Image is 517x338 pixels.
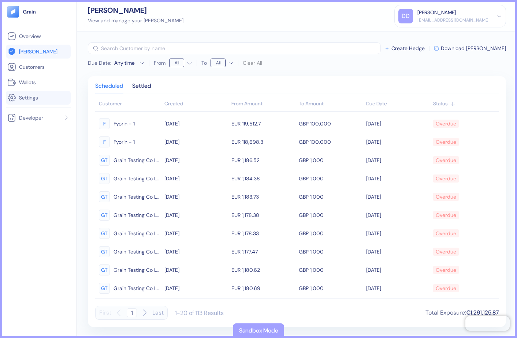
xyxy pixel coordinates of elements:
[99,191,110,202] div: GT
[364,224,432,243] td: [DATE]
[99,246,110,257] div: GT
[99,118,110,129] div: F
[364,114,432,133] td: [DATE]
[99,306,111,320] button: First
[7,47,69,56] a: [PERSON_NAME]
[384,46,425,51] button: Create Hedge
[364,206,432,224] td: [DATE]
[163,188,230,206] td: [DATE]
[297,206,364,224] td: GBP 1,000
[466,309,499,316] span: €1,291,125.87
[99,155,110,166] div: GT
[152,306,164,320] button: Last
[297,261,364,279] td: GBP 1,000
[436,136,456,148] div: Overdue
[88,7,183,14] div: [PERSON_NAME]
[211,57,234,69] button: To
[23,9,36,14] img: logo
[364,243,432,261] td: [DATE]
[99,136,110,147] div: F
[230,206,297,224] td: EUR 1,178.38
[114,245,161,258] span: Grain Testing Co Ltd
[436,191,456,203] div: Overdue
[95,83,123,94] div: Scheduled
[163,206,230,224] td: [DATE]
[163,151,230,169] td: [DATE]
[201,60,207,65] label: To
[19,94,38,101] span: Settings
[19,114,43,121] span: Developer
[163,114,230,133] td: [DATE]
[230,114,297,133] td: EUR 119,512.7
[230,188,297,206] td: EUR 1,183.73
[7,32,69,41] a: Overview
[175,309,224,317] div: 1-20 of 113 Results
[163,133,230,151] td: [DATE]
[230,133,297,151] td: EUR 118,698.3
[19,79,36,86] span: Wallets
[7,93,69,102] a: Settings
[114,209,161,221] span: Grain Testing Co Ltd
[132,83,151,94] div: Settled
[88,17,183,25] div: View and manage your [PERSON_NAME]
[230,261,297,279] td: EUR 1,180.62
[297,188,364,206] td: GBP 1,000
[95,97,163,112] th: Customer
[436,154,456,166] div: Overdue
[114,191,161,203] span: Grain Testing Co Ltd
[154,60,165,65] label: From
[297,151,364,169] td: GBP 1,000
[417,17,490,23] div: [EMAIL_ADDRESS][DOMAIN_NAME]
[114,282,161,294] span: Grain Testing Co Ltd
[436,245,456,258] div: Overdue
[433,100,495,108] div: Sort ascending
[19,63,45,71] span: Customers
[364,151,432,169] td: [DATE]
[366,100,430,108] div: Sort ascending
[436,264,456,276] div: Overdue
[99,228,110,239] div: GT
[88,59,145,67] button: Due Date:Any time
[230,224,297,243] td: EUR 1,178.33
[436,227,456,240] div: Overdue
[114,264,161,276] span: Grain Testing Co Ltd
[7,78,69,87] a: Wallets
[398,9,413,23] div: DD
[436,117,456,130] div: Overdue
[425,308,499,317] div: Total Exposure :
[99,264,110,275] div: GT
[297,243,364,261] td: GBP 1,000
[297,279,364,297] td: GBP 1,000
[164,100,228,108] div: Sort ascending
[163,169,230,188] td: [DATE]
[99,210,110,221] div: GT
[88,59,111,67] span: Due Date :
[163,224,230,243] td: [DATE]
[436,172,456,185] div: Overdue
[99,173,110,184] div: GT
[441,46,506,51] span: Download [PERSON_NAME]
[114,227,161,240] span: Grain Testing Co Ltd
[364,279,432,297] td: [DATE]
[114,59,136,67] div: Any time
[19,48,57,55] span: [PERSON_NAME]
[417,9,456,16] div: [PERSON_NAME]
[364,188,432,206] td: [DATE]
[169,57,192,69] button: From
[436,282,456,294] div: Overdue
[101,42,381,54] input: Search Customer by name
[297,133,364,151] td: GBP 100,000
[163,261,230,279] td: [DATE]
[7,63,69,71] a: Customers
[230,169,297,188] td: EUR 1,184.38
[364,261,432,279] td: [DATE]
[436,209,456,221] div: Overdue
[99,283,110,294] div: GT
[114,117,135,130] span: Fyorin - 1
[19,33,41,40] span: Overview
[114,172,161,185] span: Grain Testing Co Ltd
[230,151,297,169] td: EUR 1,186.52
[434,46,506,51] button: Download [PERSON_NAME]
[163,243,230,261] td: [DATE]
[465,316,510,331] iframe: Chatra live chat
